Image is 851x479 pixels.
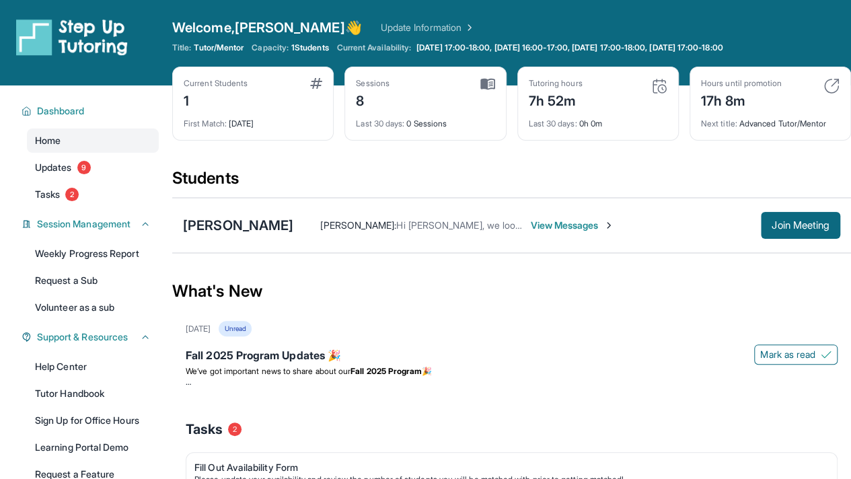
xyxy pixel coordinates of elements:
img: Chevron-Right [603,220,614,231]
span: [PERSON_NAME] : [320,219,396,231]
div: Students [172,168,851,197]
span: Tutor/Mentor [194,42,244,53]
button: Dashboard [32,104,151,118]
a: Request a Sub [27,268,159,293]
a: Weekly Progress Report [27,242,159,266]
span: Join Meeting [772,221,829,229]
span: Support & Resources [37,330,128,344]
div: 0h 0m [529,110,667,129]
span: 1 Students [291,42,329,53]
img: logo [16,18,128,56]
a: Sign Up for Office Hours [27,408,159,433]
span: Dashboard [37,104,85,118]
div: Advanced Tutor/Mentor [701,110,840,129]
span: [DATE] 17:00-18:00, [DATE] 16:00-17:00, [DATE] 17:00-18:00, [DATE] 17:00-18:00 [416,42,723,53]
img: card [480,78,495,90]
span: Title: [172,42,191,53]
span: Next title : [701,118,737,128]
span: Tasks [186,420,223,439]
span: View Messages [530,219,614,232]
div: 8 [356,89,390,110]
a: Help Center [27,355,159,379]
span: First Match : [184,118,227,128]
span: Home [35,134,61,147]
div: Fill Out Availability Form [194,461,818,474]
button: Support & Resources [32,330,151,344]
button: Join Meeting [761,212,840,239]
span: Session Management [37,217,131,231]
div: 17h 8m [701,89,782,110]
span: Current Availability: [337,42,411,53]
div: [DATE] [184,110,322,129]
div: [PERSON_NAME] [183,216,293,235]
div: 0 Sessions [356,110,494,129]
img: card [310,78,322,89]
div: Unread [219,321,251,336]
span: Mark as read [760,348,815,361]
a: Volunteer as a sub [27,295,159,320]
a: Tasks2 [27,182,159,207]
div: Hours until promotion [701,78,782,89]
button: Mark as read [754,344,838,365]
a: Home [27,128,159,153]
a: Update Information [381,21,475,34]
a: [DATE] 17:00-18:00, [DATE] 16:00-17:00, [DATE] 17:00-18:00, [DATE] 17:00-18:00 [414,42,725,53]
span: Last 30 days : [356,118,404,128]
div: Sessions [356,78,390,89]
img: Mark as read [821,349,831,360]
span: Welcome, [PERSON_NAME] 👋 [172,18,362,37]
strong: Fall 2025 Program [350,366,422,376]
button: Session Management [32,217,151,231]
div: Fall 2025 Program Updates 🎉 [186,347,838,366]
div: [DATE] [186,324,211,334]
img: Chevron Right [461,21,475,34]
div: 1 [184,89,248,110]
span: Last 30 days : [529,118,577,128]
span: 9 [77,161,91,174]
span: Tasks [35,188,60,201]
a: Updates9 [27,155,159,180]
span: Capacity: [252,42,289,53]
span: We’ve got important news to share about our [186,366,350,376]
span: 2 [228,422,242,436]
div: What's New [172,262,851,321]
a: Learning Portal Demo [27,435,159,459]
img: card [651,78,667,94]
div: 7h 52m [529,89,583,110]
div: Current Students [184,78,248,89]
a: Tutor Handbook [27,381,159,406]
span: 🎉 [422,366,432,376]
div: Tutoring hours [529,78,583,89]
span: Updates [35,161,72,174]
span: 2 [65,188,79,201]
img: card [823,78,840,94]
